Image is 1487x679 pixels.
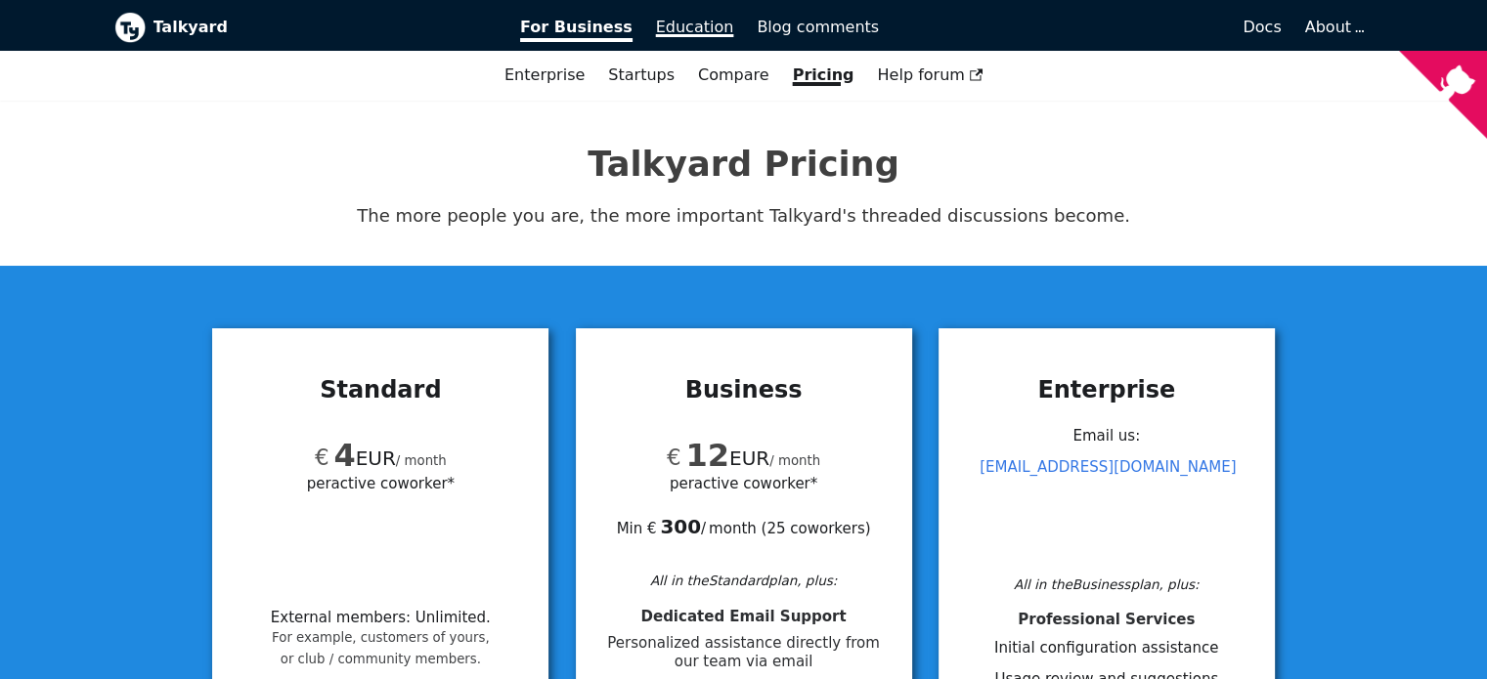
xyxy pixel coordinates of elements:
[667,446,769,470] span: EUR
[272,630,490,666] small: For example, customers of yours, or club / community members.
[315,445,329,470] span: €
[599,570,889,591] div: All in the Standard plan, plus:
[745,11,891,44] a: Blog comments
[865,59,994,92] a: Help forum
[962,573,1251,595] div: All in the Business plan, plus:
[153,15,494,40] b: Talkyard
[307,472,455,494] span: per active coworker*
[962,375,1251,404] h3: Enterprise
[660,515,701,538] b: 300
[396,453,447,468] small: / month
[667,445,681,470] span: €
[520,18,633,42] span: For Business
[1243,18,1281,36] span: Docs
[685,437,729,474] span: 12
[315,446,396,470] span: EUR
[599,375,889,404] h3: Business
[508,11,644,44] a: For Business
[114,12,146,43] img: Talkyard logo
[670,472,817,494] span: per active coworker*
[599,634,889,671] span: Personalized assistance directly from our team via email
[114,12,494,43] a: Talkyard logoTalkyard
[1305,18,1362,36] a: About
[877,65,983,84] span: Help forum
[962,611,1251,629] h4: Professional Services
[596,59,686,92] a: Startups
[493,59,596,92] a: Enterprise
[781,59,866,92] a: Pricing
[640,608,846,625] span: Dedicated Email Support
[333,437,355,474] span: 4
[698,65,769,84] a: Compare
[769,453,820,468] small: / month
[114,143,1374,186] h1: Talkyard Pricing
[962,638,1251,658] li: Initial configuration assistance
[962,420,1251,569] div: Email us:
[644,11,746,44] a: Education
[271,609,491,667] li: External members : Unlimited .
[656,18,734,36] span: Education
[114,201,1374,231] p: The more people you are, the more important Talkyard's threaded discussions become.
[757,18,879,36] span: Blog comments
[236,375,525,404] h3: Standard
[599,494,889,539] div: Min € / month ( 25 coworkers )
[891,11,1293,44] a: Docs
[980,458,1236,476] a: [EMAIL_ADDRESS][DOMAIN_NAME]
